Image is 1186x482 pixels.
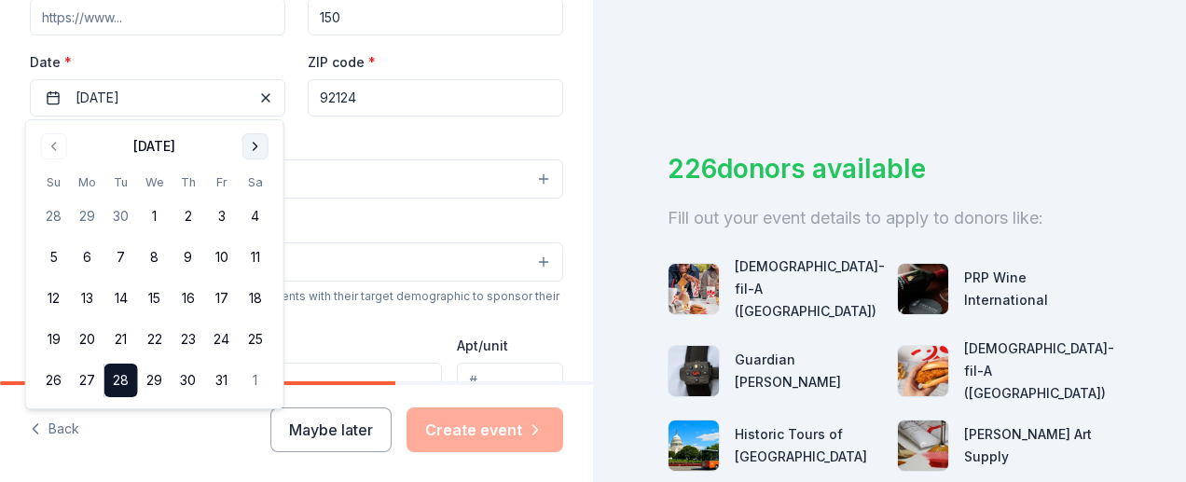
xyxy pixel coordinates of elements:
[669,420,719,471] img: photo for Historic Tours of America
[30,79,285,117] button: [DATE]
[30,289,563,319] div: We use this information to help brands find events with their target demographic to sponsor their...
[41,133,67,159] button: Go to previous month
[138,323,172,356] button: 22
[37,323,71,356] button: 19
[172,200,205,233] button: 2
[71,200,104,233] button: 29
[242,133,269,159] button: Go to next month
[71,364,104,397] button: 27
[133,135,175,158] div: [DATE]
[898,420,948,471] img: photo for Trekell Art Supply
[669,346,719,396] img: photo for Guardian Angel Device
[104,323,138,356] button: 21
[668,149,1111,188] div: 226 donors available
[30,53,285,72] label: Date
[138,200,172,233] button: 1
[964,267,1111,311] div: PRP Wine International
[898,346,948,396] img: photo for Chick-fil-A (San Diego Sports Arena)
[104,282,138,315] button: 14
[37,172,71,192] th: Sunday
[104,172,138,192] th: Tuesday
[898,264,948,314] img: photo for PRP Wine International
[172,282,205,315] button: 16
[37,200,71,233] button: 28
[308,53,376,72] label: ZIP code
[37,282,71,315] button: 12
[669,264,719,314] img: photo for Chick-fil-A (San Diego Carmel Mountain)
[308,79,563,117] input: 12345 (U.S. only)
[138,364,172,397] button: 29
[172,364,205,397] button: 30
[205,323,239,356] button: 24
[457,363,563,400] input: #
[104,241,138,274] button: 7
[104,364,138,397] button: 28
[668,203,1111,233] div: Fill out your event details to apply to donors like:
[138,172,172,192] th: Wednesday
[735,349,882,393] div: Guardian [PERSON_NAME]
[239,172,272,192] th: Saturday
[172,172,205,192] th: Thursday
[30,159,563,199] button: Select
[239,282,272,315] button: 18
[104,200,138,233] button: 30
[138,241,172,274] button: 8
[30,242,563,282] button: Select
[138,282,172,315] button: 15
[71,323,104,356] button: 20
[205,282,239,315] button: 17
[239,241,272,274] button: 11
[172,323,205,356] button: 23
[205,241,239,274] button: 10
[71,241,104,274] button: 6
[205,364,239,397] button: 31
[735,255,885,323] div: [DEMOGRAPHIC_DATA]-fil-A ([GEOGRAPHIC_DATA])
[964,337,1114,405] div: [DEMOGRAPHIC_DATA]-fil-A ([GEOGRAPHIC_DATA])
[37,364,71,397] button: 26
[205,200,239,233] button: 3
[735,423,882,468] div: Historic Tours of [GEOGRAPHIC_DATA]
[457,337,508,355] label: Apt/unit
[71,282,104,315] button: 13
[239,200,272,233] button: 4
[239,364,272,397] button: 1
[37,241,71,274] button: 5
[964,423,1111,468] div: [PERSON_NAME] Art Supply
[71,172,104,192] th: Monday
[30,410,79,449] button: Back
[172,241,205,274] button: 9
[239,323,272,356] button: 25
[270,407,392,452] button: Maybe later
[205,172,239,192] th: Friday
